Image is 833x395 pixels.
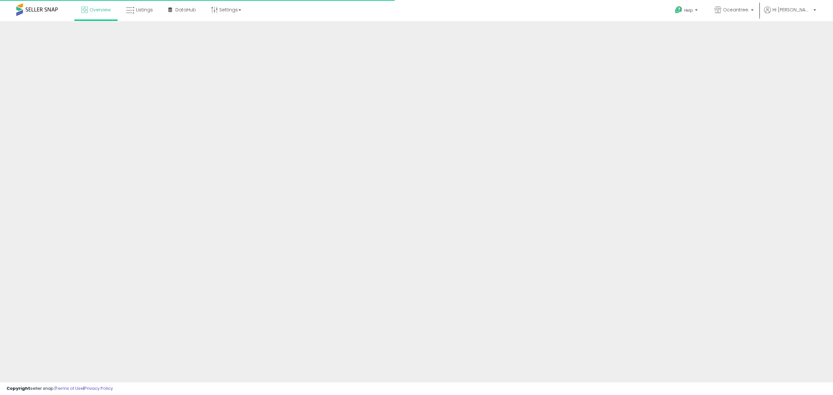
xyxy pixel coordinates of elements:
span: Overview [89,7,111,13]
span: DataHub [175,7,196,13]
a: Help [670,1,704,21]
span: Listings [136,7,153,13]
a: Hi [PERSON_NAME] [764,7,816,21]
span: Hi [PERSON_NAME] [772,7,812,13]
span: Oceantree. [723,7,749,13]
span: Help [684,7,693,13]
i: Get Help [675,6,683,14]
